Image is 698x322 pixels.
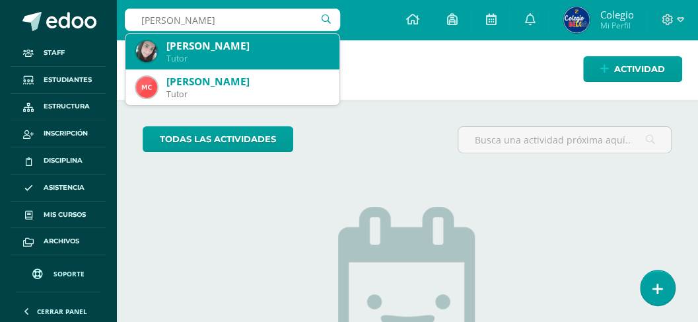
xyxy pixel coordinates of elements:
span: Soporte [53,269,85,278]
a: Inscripción [11,120,106,147]
span: Mis cursos [44,210,86,220]
span: Disciplina [44,155,83,166]
span: Inscripción [44,128,88,139]
a: Actividad [583,56,682,82]
div: [PERSON_NAME] [166,39,329,53]
img: 12b4f8d1e7c8121dcb7ea5b7e6d1c89b.png [136,77,157,98]
a: todas las Actividades [143,126,293,152]
span: Colegio [600,8,633,21]
a: Asistencia [11,175,106,202]
a: Disciplina [11,147,106,175]
a: Soporte [16,256,100,288]
span: Cerrar panel [37,307,87,316]
a: Mis cursos [11,202,106,229]
h1: Actividades [132,40,682,100]
span: Actividad [614,57,665,81]
span: Asistencia [44,182,85,193]
a: Staff [11,40,106,67]
a: Estudiantes [11,67,106,94]
input: Busca un usuario... [125,9,340,31]
a: Archivos [11,228,106,255]
img: c600e396c05fc968532ff46e374ede2f.png [563,7,590,33]
span: Archivos [44,236,79,247]
span: Mi Perfil [600,20,633,31]
span: Staff [44,48,65,58]
span: Estructura [44,101,90,112]
div: [PERSON_NAME] [166,75,329,89]
img: f99118d02419577ee7a9c17341f233fe.png [136,41,157,62]
span: Estudiantes [44,75,92,85]
a: Estructura [11,94,106,121]
div: Tutor [166,89,329,100]
div: Tutor [166,53,329,64]
input: Busca una actividad próxima aquí... [458,127,671,153]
